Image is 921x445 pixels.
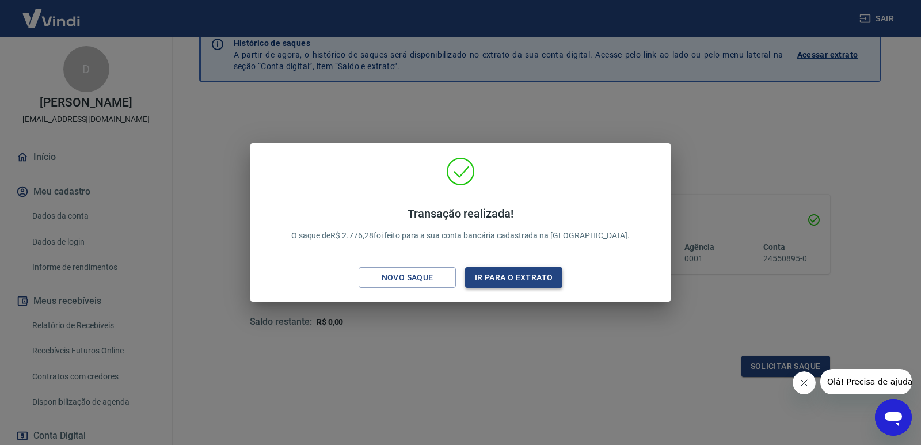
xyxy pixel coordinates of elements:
button: Ir para o extrato [465,267,562,288]
iframe: Mensagem da empresa [820,369,912,394]
h4: Transação realizada! [291,207,630,220]
button: Novo saque [359,267,456,288]
span: Olá! Precisa de ajuda? [7,8,97,17]
iframe: Botão para abrir a janela de mensagens [875,399,912,436]
iframe: Fechar mensagem [793,371,816,394]
div: Novo saque [368,271,447,285]
p: O saque de R$ 2.776,28 foi feito para a sua conta bancária cadastrada na [GEOGRAPHIC_DATA]. [291,207,630,242]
